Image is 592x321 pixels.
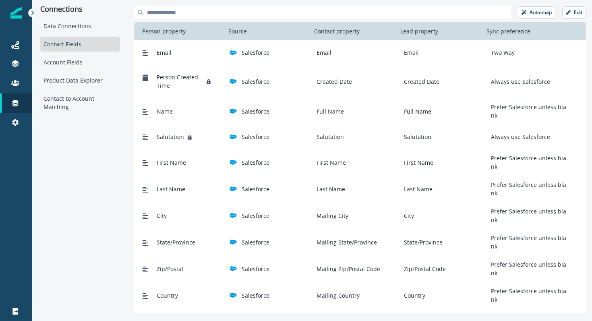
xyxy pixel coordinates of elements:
[242,291,269,300] p: Salesforce
[242,265,269,273] p: Salesforce
[313,211,348,220] p: Mailing City
[401,291,425,300] p: Country
[230,159,237,166] img: salesforce
[242,211,269,220] p: Salesforce
[242,185,269,193] p: Salesforce
[313,238,377,246] p: Mailing State/Province
[313,48,331,57] p: Email
[401,77,439,86] p: Created Date
[488,260,569,277] p: Prefer Salesforce unless blank
[530,10,552,15] p: Auto-map
[401,265,446,273] p: Zip/Postal Code
[157,238,195,246] span: State/Province
[10,7,22,19] img: Inflection
[40,55,120,70] div: Account Fields
[488,48,515,57] p: Two Way
[401,238,443,246] p: State/Province
[401,48,419,57] p: Email
[313,158,346,167] p: First Name
[518,6,555,19] button: Auto-map
[230,49,237,56] img: salesforce
[401,107,431,116] p: Full Name
[242,158,269,167] p: Salesforce
[313,291,360,300] p: Mailing Country
[157,265,183,273] span: Zip/Postal
[157,291,178,300] span: Country
[230,185,237,193] img: salesforce
[242,238,269,246] p: Salesforce
[157,48,172,57] span: Email
[242,133,269,141] p: Salesforce
[230,238,237,246] img: salesforce
[40,19,120,33] div: Data Connections
[488,77,550,86] p: Always use Salesforce
[242,48,269,57] p: Salesforce
[488,133,550,141] p: Always use Salesforce
[230,292,237,299] img: salesforce
[311,27,363,35] p: Contact property
[401,133,431,141] p: Salutation
[488,180,569,197] p: Prefer Salesforce unless blank
[313,265,380,273] p: Mailing Zip/Postal Code
[157,185,185,193] span: Last Name
[40,37,120,52] div: Contact Fields
[488,103,569,120] p: Prefer Salesforce unless blank
[488,234,569,251] p: Prefer Salesforce unless blank
[157,133,184,141] span: Salutation
[488,154,569,171] p: Prefer Salesforce unless blank
[483,27,534,35] p: Sync preference
[488,207,569,224] p: Prefer Salesforce unless blank
[488,287,569,304] p: Prefer Salesforce unless blank
[401,211,414,220] p: City
[397,27,441,35] p: Lead property
[40,5,120,14] p: Connections
[562,6,586,19] button: Edit
[230,133,237,141] img: salesforce
[230,212,237,219] img: salesforce
[313,107,344,116] p: Full Name
[242,107,269,116] p: Salesforce
[157,107,173,116] span: Name
[157,158,186,167] span: First Name
[157,73,203,90] span: Person Created Time
[230,78,237,85] img: salesforce
[139,27,189,35] p: Person property
[225,27,250,35] p: Source
[313,185,345,193] p: Last Name
[40,91,120,114] div: Contact to Account Matching
[40,73,120,88] div: Product Data Explorer
[157,211,167,220] span: City
[401,185,433,193] p: Last Name
[401,158,433,167] p: First Name
[574,10,582,15] p: Edit
[313,77,352,86] p: Created Date
[242,77,269,86] p: Salesforce
[230,108,237,115] img: salesforce
[230,265,237,272] img: salesforce
[313,133,344,141] p: Salutation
